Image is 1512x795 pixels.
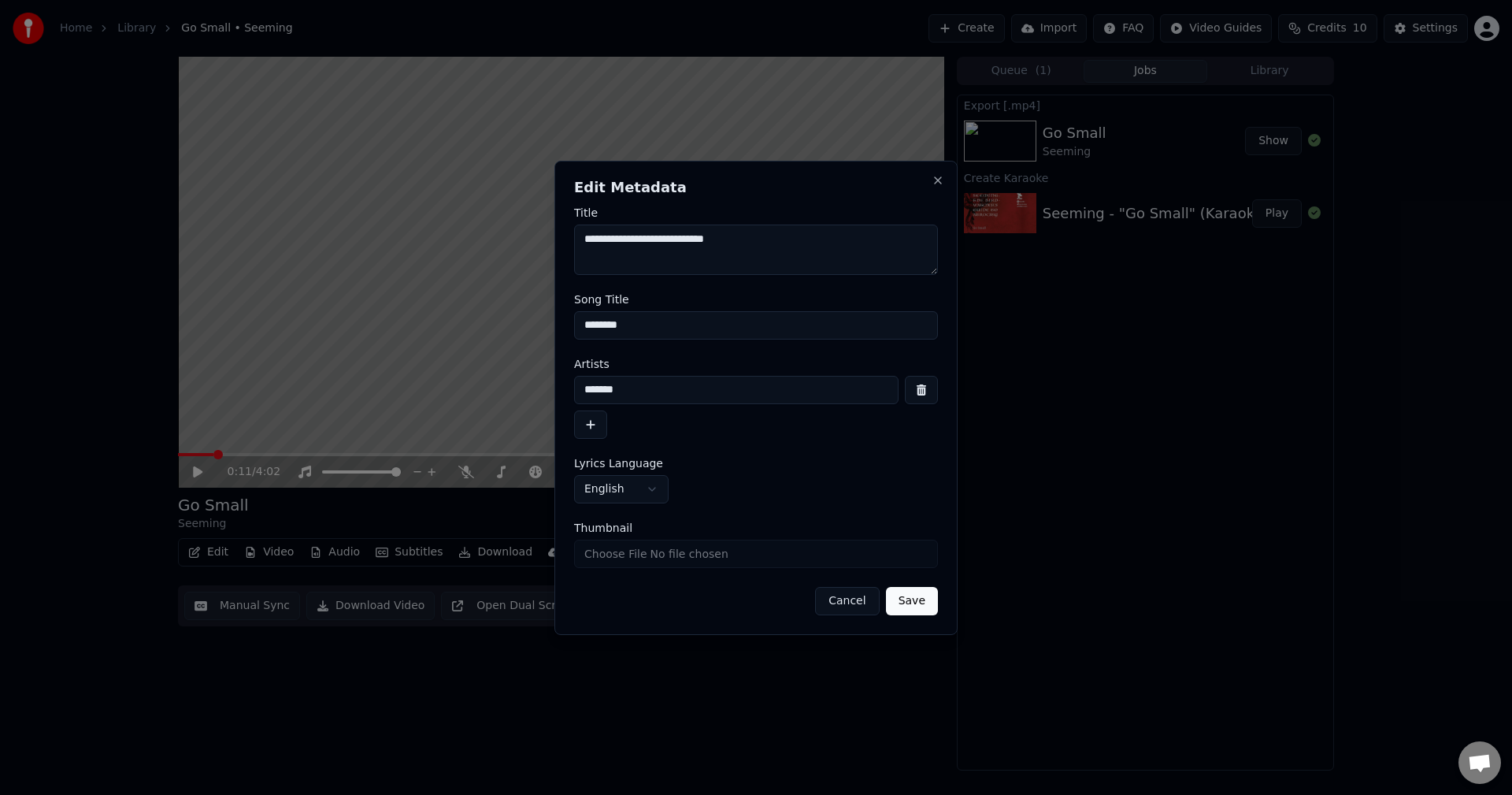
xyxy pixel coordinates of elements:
[886,587,938,615] button: Save
[815,587,879,615] button: Cancel
[574,180,938,195] h2: Edit Metadata
[574,207,938,218] label: Title
[574,358,938,370] label: Artists
[574,458,663,469] span: Lyrics Language
[574,522,632,533] span: Thumbnail
[574,294,938,305] label: Song Title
